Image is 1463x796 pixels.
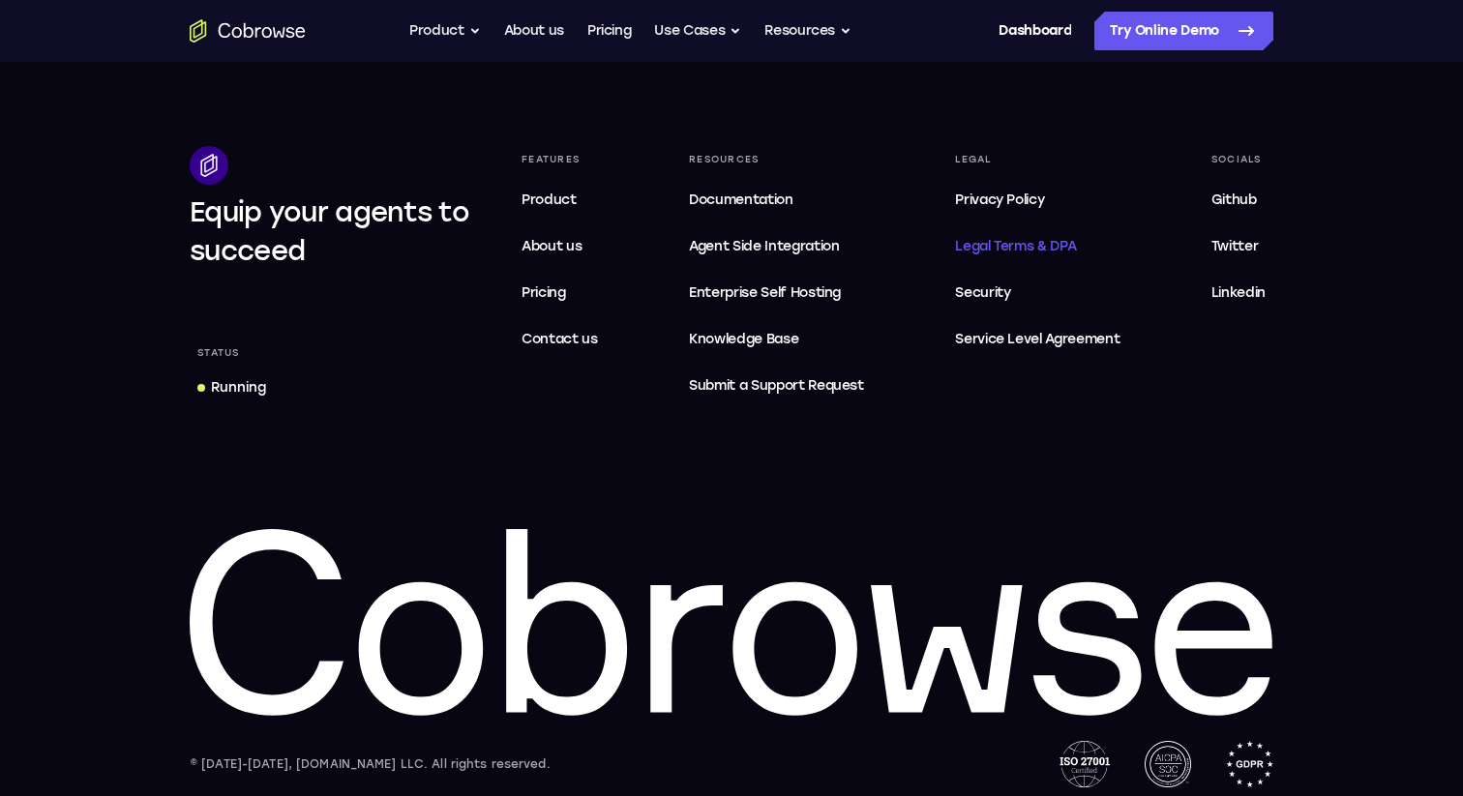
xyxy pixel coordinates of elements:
span: Twitter [1211,238,1259,254]
span: Security [955,284,1010,301]
div: © [DATE]-[DATE], [DOMAIN_NAME] LLC. All rights reserved. [190,754,551,774]
span: Contact us [522,331,598,347]
div: Features [514,146,606,173]
span: Linkedin [1211,284,1266,301]
span: Product [522,192,577,208]
a: Product [514,181,606,220]
a: Legal Terms & DPA [947,227,1127,266]
a: Dashboard [999,12,1071,50]
span: About us [522,238,582,254]
span: Github [1211,192,1257,208]
a: Agent Side Integration [681,227,872,266]
span: Legal Terms & DPA [955,238,1076,254]
a: Twitter [1204,227,1273,266]
button: Resources [764,12,851,50]
a: Knowledge Base [681,320,872,359]
a: Running [190,370,274,405]
a: Github [1204,181,1273,220]
a: Go to the home page [190,19,306,43]
span: Agent Side Integration [689,235,864,258]
img: AICPA SOC [1145,741,1191,787]
a: Submit a Support Request [681,367,872,405]
span: Documentation [689,192,792,208]
button: Use Cases [654,12,741,50]
span: Knowledge Base [689,331,798,347]
a: Contact us [514,320,606,359]
div: Status [190,339,248,367]
a: About us [504,12,564,50]
div: Resources [681,146,872,173]
a: Linkedin [1204,274,1273,312]
a: Pricing [514,274,606,312]
span: Privacy Policy [955,192,1044,208]
span: Service Level Agreement [955,328,1120,351]
a: Pricing [587,12,632,50]
div: Legal [947,146,1127,173]
img: ISO [1060,741,1110,787]
a: Enterprise Self Hosting [681,274,872,312]
a: Documentation [681,181,872,220]
a: Service Level Agreement [947,320,1127,359]
a: Privacy Policy [947,181,1127,220]
button: Product [409,12,481,50]
img: GDPR [1226,741,1273,787]
span: Equip your agents to succeed [190,195,469,267]
div: Socials [1204,146,1273,173]
div: Running [211,378,266,398]
span: Enterprise Self Hosting [689,281,864,305]
a: Security [947,274,1127,312]
span: Submit a Support Request [689,374,864,398]
a: Try Online Demo [1094,12,1273,50]
span: Pricing [522,284,566,301]
a: About us [514,227,606,266]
